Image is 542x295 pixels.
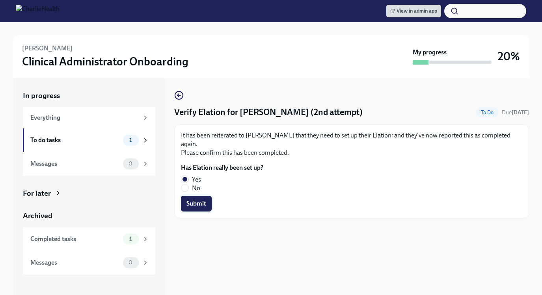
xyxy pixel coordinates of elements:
h3: 20% [498,49,520,63]
span: Submit [186,200,206,208]
label: Has Elation really been set up? [181,163,263,172]
span: Due [502,109,529,116]
span: 1 [125,236,136,242]
div: For later [23,188,51,199]
a: For later [23,188,155,199]
a: In progress [23,91,155,101]
p: It has been reiterated to [PERSON_NAME] that they need to set up their Elation; and they've now r... [181,131,522,157]
div: Messages [30,258,120,267]
h3: Clinical Administrator Onboarding [22,54,188,69]
div: Messages [30,160,120,168]
span: To Do [476,109,499,115]
button: Submit [181,196,212,212]
a: To do tasks1 [23,128,155,152]
a: Archived [23,211,155,221]
strong: My progress [413,48,447,57]
span: No [192,184,200,193]
a: Completed tasks1 [23,227,155,251]
div: Completed tasks [30,235,120,243]
div: Everything [30,113,139,122]
a: Messages0 [23,251,155,275]
a: View in admin app [386,5,441,17]
strong: [DATE] [512,109,529,116]
a: Messages0 [23,152,155,176]
a: Everything [23,107,155,128]
h6: [PERSON_NAME] [22,44,73,53]
span: 1 [125,137,136,143]
span: Yes [192,175,201,184]
span: 0 [124,260,137,265]
span: 0 [124,161,137,167]
img: CharlieHealth [16,5,60,17]
span: August 15th, 2025 10:00 [502,109,529,116]
span: View in admin app [390,7,437,15]
div: To do tasks [30,136,120,145]
h4: Verify Elation for [PERSON_NAME] (2nd attempt) [174,106,363,118]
